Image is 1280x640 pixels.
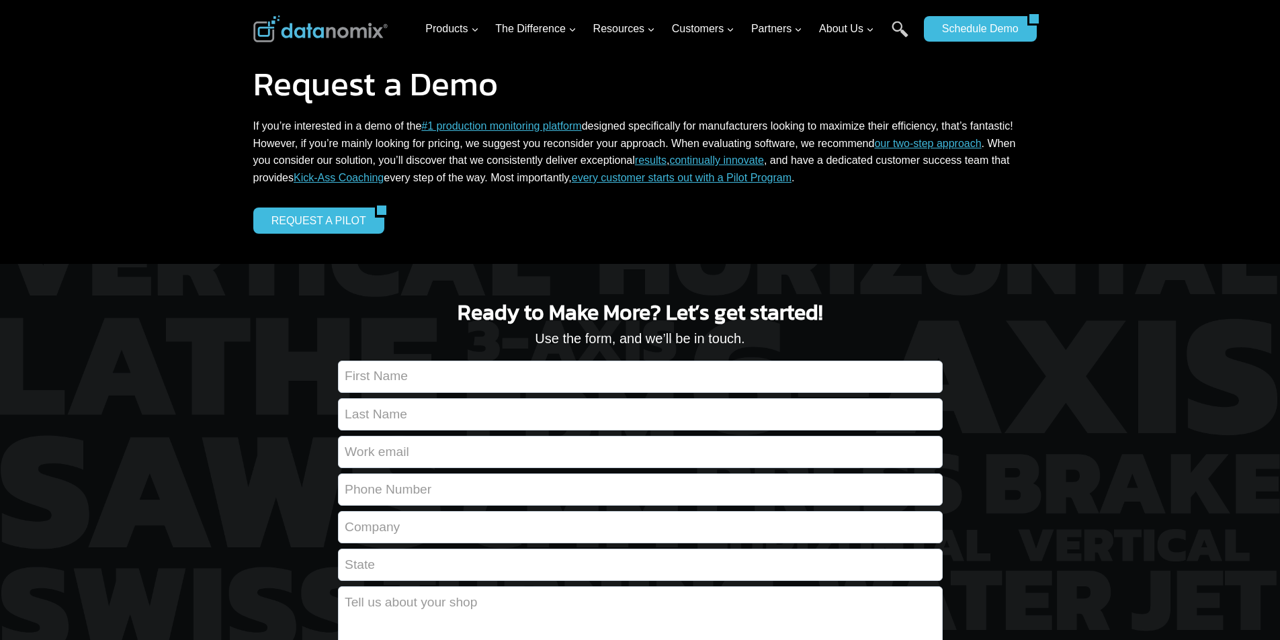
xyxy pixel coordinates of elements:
[253,208,375,233] a: REQUEST A PILOT
[669,154,764,166] a: continually innovate
[253,67,1027,101] h1: Request a Demo
[338,436,943,468] input: Work email
[338,473,943,506] input: Phone Number
[420,7,917,51] nav: Primary Navigation
[495,20,577,38] span: The Difference
[593,20,655,38] span: Resources
[635,154,667,166] a: results
[338,511,943,543] input: Company
[338,398,943,430] input: Last Name
[294,172,384,183] a: Kick-Ass Coaching
[253,118,1027,186] p: If you’re interested in a demo of the designed specifically for manufacturers looking to maximize...
[672,20,734,38] span: Customers
[425,20,478,38] span: Products
[572,172,792,183] a: every customer starts out with a Pilot Program
[751,20,802,38] span: Partners
[253,15,388,42] img: Datanomix
[819,20,874,38] span: About Us
[458,296,823,328] span: Ready to Make More? Let’s get started!
[924,16,1027,42] a: Schedule Demo
[892,21,908,51] a: Search
[874,138,981,149] a: our two-step approach
[338,361,943,393] input: First Name
[338,323,943,354] p: Use the form, and we’ll be in touch.
[338,549,943,581] input: State
[421,120,581,132] a: #1 production monitoring platform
